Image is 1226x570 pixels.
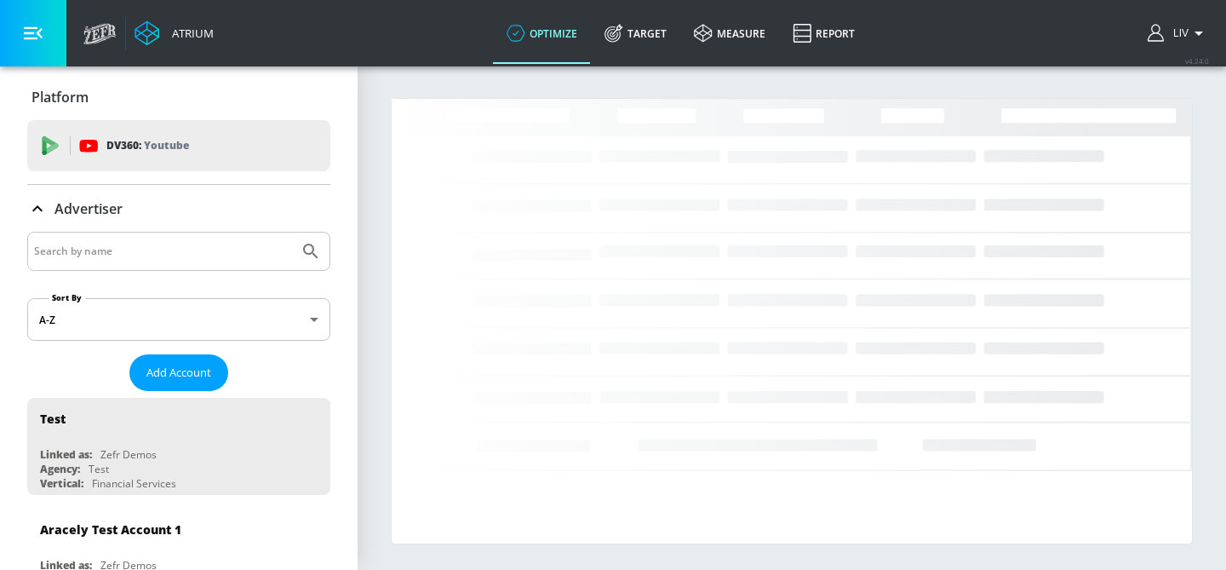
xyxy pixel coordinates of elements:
div: A-Z [27,298,330,341]
div: TestLinked as:Zefr DemosAgency:TestVertical:Financial Services [27,398,330,495]
a: optimize [493,3,591,64]
p: Advertiser [54,199,123,218]
div: Zefr Demos [100,447,157,462]
div: Agency: [40,462,80,476]
div: Atrium [165,26,214,41]
a: Target [591,3,680,64]
input: Search by name [34,240,292,262]
div: Financial Services [92,476,176,491]
a: Atrium [135,20,214,46]
p: Platform [32,88,89,107]
label: Sort By [49,292,85,303]
a: Report [779,3,868,64]
div: Aracely Test Account 1 [40,521,181,538]
div: Linked as: [40,447,92,462]
span: v 4.24.0 [1185,56,1209,66]
div: DV360: Youtube [27,120,330,171]
p: DV360: [106,136,189,155]
button: Liv [1148,23,1209,43]
p: Youtube [144,136,189,154]
a: measure [680,3,779,64]
div: Advertiser [27,185,330,233]
div: Vertical: [40,476,83,491]
span: login as: liv.ho@zefr.com [1166,27,1189,39]
span: Add Account [146,363,211,383]
div: Platform [27,73,330,121]
div: Test [40,411,66,427]
div: Test [89,462,109,476]
button: Add Account [129,354,228,391]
